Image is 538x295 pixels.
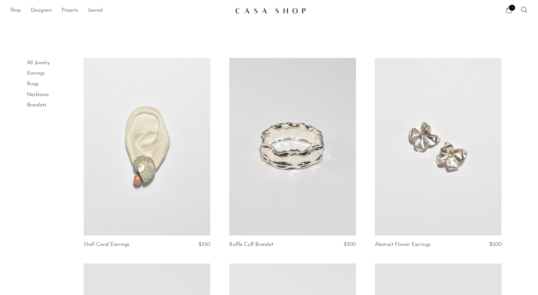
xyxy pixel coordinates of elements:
nav: Desktop navigation [10,5,230,16]
span: $200 [489,242,502,247]
a: Journal [88,7,103,15]
a: Designers [31,7,52,15]
a: Earrings [27,71,45,76]
span: $300 [344,242,356,247]
a: Shell Coral Earrings [84,242,129,247]
ul: NEW HEADER MENU [10,5,230,16]
a: Abstract Flower Earrings [375,242,430,247]
a: Bracelets [27,103,46,108]
span: 6 [509,5,515,11]
a: Projects [62,7,78,15]
a: Rings [27,82,39,87]
a: All Jewelry [27,60,50,65]
a: Shop [10,7,21,15]
span: $350 [198,242,210,247]
a: Ruffle Cuff Bracelet [229,242,273,247]
a: Necklaces [27,92,49,97]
